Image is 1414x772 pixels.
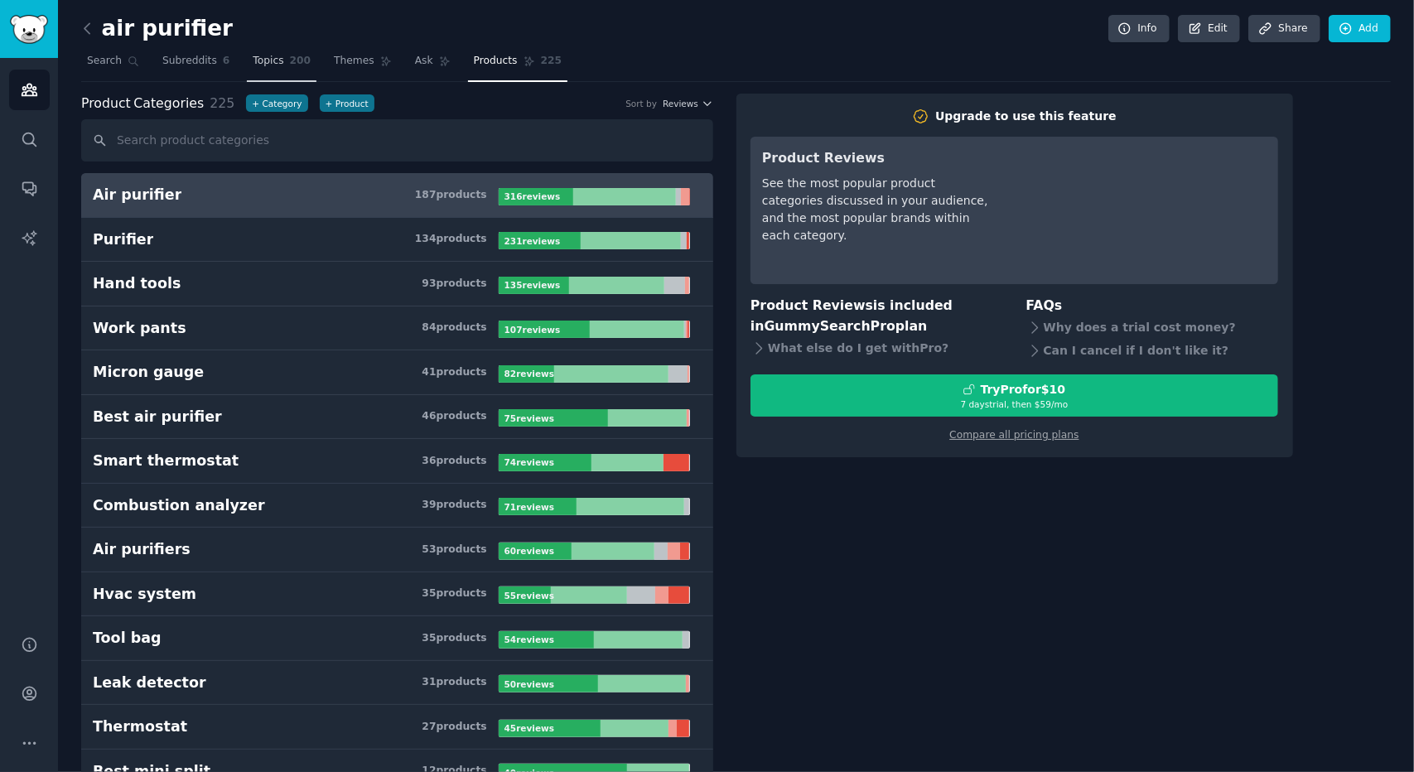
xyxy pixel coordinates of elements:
[93,495,265,516] div: Combustion analyzer
[750,374,1278,417] button: TryProfor$107 daystrial, then $59/mo
[474,54,518,69] span: Products
[422,631,486,646] div: 35 product s
[422,543,486,557] div: 53 product s
[504,723,554,733] b: 45 review s
[223,54,230,69] span: 6
[504,236,561,246] b: 231 review s
[81,661,713,706] a: Leak detector31products50reviews
[663,98,712,109] button: Reviews
[504,325,561,335] b: 107 review s
[246,94,307,112] button: +Category
[290,54,311,69] span: 200
[93,229,153,250] div: Purifier
[252,98,259,109] span: +
[1026,296,1279,316] h3: FAQs
[422,365,486,380] div: 41 product s
[504,679,554,689] b: 50 review s
[935,108,1117,125] div: Upgrade to use this feature
[1108,15,1170,43] a: Info
[81,484,713,528] a: Combustion analyzer39products71reviews
[1248,15,1320,43] a: Share
[157,48,235,82] a: Subreddits6
[762,175,995,244] div: See the most popular product categories discussed in your audience, and the most popular brands w...
[750,336,1003,359] div: What else do I get with Pro ?
[504,191,561,201] b: 316 review s
[541,54,562,69] span: 225
[81,262,713,306] a: Hand tools93products135reviews
[81,94,131,114] span: Product
[81,350,713,395] a: Micron gauge41products82reviews
[93,273,181,294] div: Hand tools
[415,188,487,203] div: 187 product s
[93,451,239,471] div: Smart thermostat
[328,48,398,82] a: Themes
[93,318,186,339] div: Work pants
[750,296,1003,336] h3: Product Reviews is included in plan
[93,407,222,427] div: Best air purifier
[253,54,283,69] span: Topics
[422,498,486,513] div: 39 product s
[415,54,433,69] span: Ask
[765,318,895,334] span: GummySearch Pro
[504,546,554,556] b: 60 review s
[468,48,567,82] a: Products225
[320,94,374,112] button: +Product
[93,584,196,605] div: Hvac system
[625,98,657,109] div: Sort by
[81,173,713,218] a: Air purifier187products316reviews
[81,705,713,750] a: Thermostat27products45reviews
[93,628,162,649] div: Tool bag
[422,720,486,735] div: 27 product s
[93,539,191,560] div: Air purifiers
[422,586,486,601] div: 35 product s
[504,634,554,644] b: 54 review s
[93,362,204,383] div: Micron gauge
[93,185,181,205] div: Air purifier
[81,119,713,162] input: Search product categories
[81,94,204,114] span: Categories
[409,48,456,82] a: Ask
[93,717,187,737] div: Thermostat
[949,429,1079,441] a: Compare all pricing plans
[93,673,206,693] div: Leak detector
[504,369,554,379] b: 82 review s
[422,277,486,292] div: 93 product s
[81,306,713,351] a: Work pants84products107reviews
[504,280,561,290] b: 135 review s
[326,98,333,109] span: +
[415,232,487,247] div: 134 product s
[762,148,995,169] h3: Product Reviews
[87,54,122,69] span: Search
[334,54,374,69] span: Themes
[81,572,713,617] a: Hvac system35products55reviews
[504,502,554,512] b: 71 review s
[751,398,1277,410] div: 7 days trial, then $ 59 /mo
[504,413,554,423] b: 75 review s
[422,454,486,469] div: 36 product s
[210,95,234,111] span: 225
[81,439,713,484] a: Smart thermostat36products74reviews
[81,48,145,82] a: Search
[81,528,713,572] a: Air purifiers53products60reviews
[504,457,554,467] b: 74 review s
[504,591,554,601] b: 55 review s
[981,381,1066,398] div: Try Pro for $10
[162,54,217,69] span: Subreddits
[422,675,486,690] div: 31 product s
[1329,15,1391,43] a: Add
[1178,15,1240,43] a: Edit
[422,321,486,335] div: 84 product s
[81,395,713,440] a: Best air purifier46products75reviews
[663,98,698,109] span: Reviews
[1026,316,1279,340] div: Why does a trial cost money?
[422,409,486,424] div: 46 product s
[81,218,713,263] a: Purifier134products231reviews
[81,616,713,661] a: Tool bag35products54reviews
[1026,340,1279,363] div: Can I cancel if I don't like it?
[247,48,316,82] a: Topics200
[10,15,48,44] img: GummySearch logo
[81,16,233,42] h2: air purifier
